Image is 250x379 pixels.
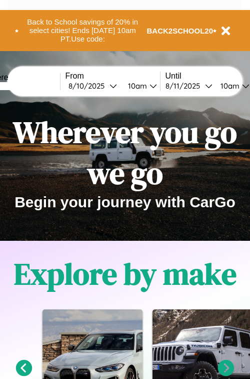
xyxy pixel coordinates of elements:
button: 8/10/2025 [65,81,120,91]
div: 8 / 10 / 2025 [68,81,109,91]
b: BACK2SCHOOL20 [147,27,213,35]
div: 10am [123,81,149,91]
button: Back to School savings of 20% in select cities! Ends [DATE] 10am PT.Use code: [18,15,147,46]
h1: Explore by make [14,253,236,294]
div: 8 / 11 / 2025 [165,81,205,91]
div: 10am [215,81,242,91]
label: From [65,72,160,81]
button: 10am [120,81,160,91]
